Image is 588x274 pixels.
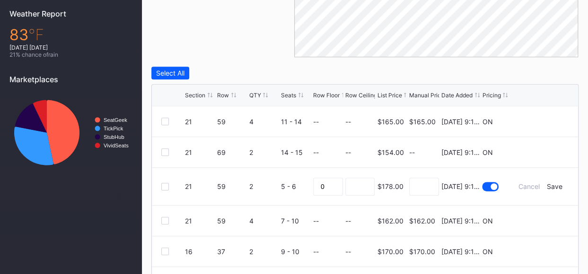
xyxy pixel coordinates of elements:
[28,26,44,44] span: ℉
[482,248,492,256] div: ON
[345,217,351,225] div: --
[313,217,319,225] div: --
[482,217,492,225] div: ON
[409,118,439,126] div: $165.00
[345,248,351,256] div: --
[9,44,132,51] div: [DATE] [DATE]
[9,9,132,18] div: Weather Report
[217,148,247,156] div: 69
[185,92,205,99] div: Section
[313,92,340,99] div: Row Floor
[9,51,132,58] div: 21 % chance of rain
[185,148,215,156] div: 21
[441,118,480,126] div: [DATE] 9:12AM
[281,92,296,99] div: Seats
[249,182,279,190] div: 2
[249,92,261,99] div: QTY
[217,92,229,99] div: Row
[345,118,351,126] div: --
[217,182,247,190] div: 59
[547,182,562,190] div: Save
[249,217,279,225] div: 4
[313,248,319,256] div: --
[482,92,500,99] div: Pricing
[217,118,247,126] div: 59
[377,118,404,126] div: $165.00
[377,217,403,225] div: $162.00
[249,148,279,156] div: 2
[345,92,377,99] div: Row Ceiling
[441,217,480,225] div: [DATE] 9:12AM
[104,143,129,148] text: VividSeats
[482,148,492,156] div: ON
[104,134,124,140] text: StubHub
[441,248,480,256] div: [DATE] 9:12AM
[441,92,473,99] div: Date Added
[281,148,311,156] div: 14 - 15
[281,217,311,225] div: 7 - 10
[9,75,132,84] div: Marketplaces
[313,148,319,156] div: --
[156,69,184,77] div: Select All
[281,248,311,256] div: 9 - 10
[185,118,215,126] div: 21
[104,117,127,123] text: SeatGeek
[518,182,540,190] div: Cancel
[441,148,480,156] div: [DATE] 9:12AM
[217,217,247,225] div: 59
[313,118,319,126] div: --
[249,248,279,256] div: 2
[409,92,444,99] div: Manual Price
[409,148,439,156] div: --
[104,126,123,131] text: TickPick
[185,248,215,256] div: 16
[281,182,311,190] div: 5 - 6
[249,118,279,126] div: 4
[377,182,403,190] div: $178.00
[185,217,215,225] div: 21
[345,148,351,156] div: --
[482,118,492,126] div: ON
[281,118,311,126] div: 11 - 14
[409,248,439,256] div: $170.00
[377,92,402,99] div: List Price
[377,248,403,256] div: $170.00
[441,182,480,190] div: [DATE] 9:12AM
[9,91,132,174] svg: Chart title
[409,217,439,225] div: $162.00
[9,26,132,44] div: 83
[377,148,404,156] div: $154.00
[151,67,189,79] button: Select All
[217,248,247,256] div: 37
[185,182,215,190] div: 21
